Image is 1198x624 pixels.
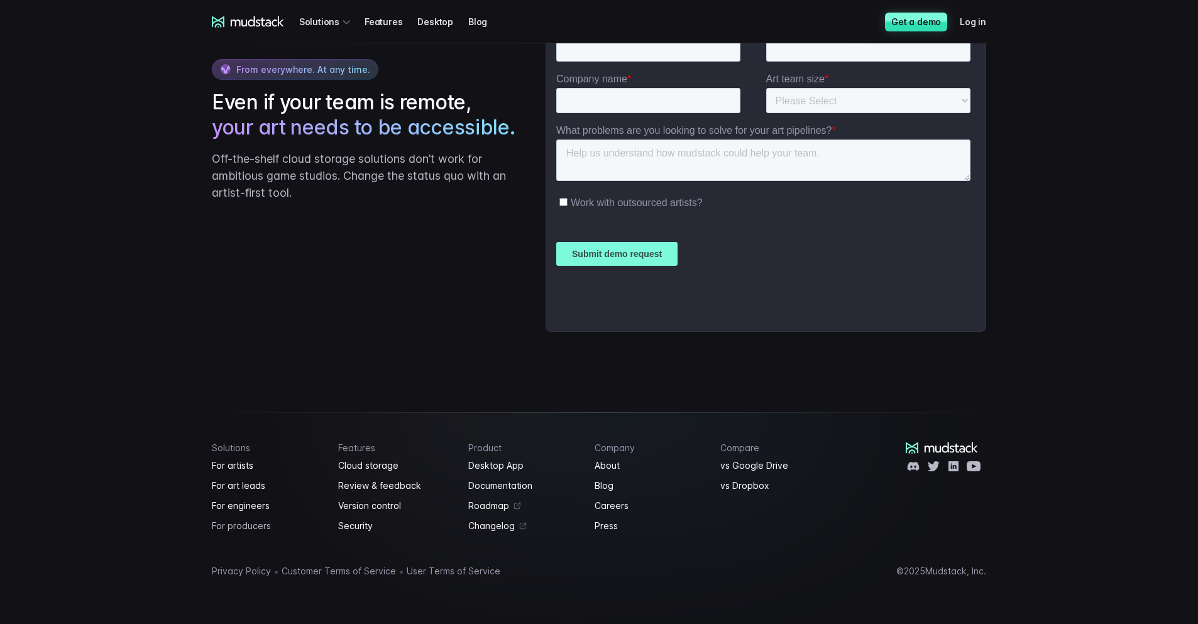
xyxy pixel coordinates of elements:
span: • [398,565,404,577]
a: Careers [595,498,706,513]
a: Documentation [468,478,580,493]
a: Customer Terms of Service [282,564,396,579]
a: Review & feedback [338,478,454,493]
a: Press [595,518,706,534]
a: mudstack logo [906,442,978,454]
a: User Terms of Service [407,564,500,579]
a: Changelog [468,518,580,534]
a: Blog [468,10,502,33]
a: Desktop [417,10,468,33]
span: • [273,565,279,577]
span: From everywhere. At any time. [236,64,370,75]
a: Desktop App [468,458,580,473]
a: Security [338,518,454,534]
a: For art leads [212,478,323,493]
a: Get a demo [885,13,947,31]
h4: Solutions [212,442,323,453]
a: Version control [338,498,454,513]
a: mudstack logo [212,16,284,28]
p: Off-the-shelf cloud storage solutions don’t work for ambitious game studios. Change the status qu... [212,150,520,201]
a: Features [365,10,417,33]
a: Log in [960,10,1001,33]
div: Solutions [299,10,354,33]
a: vs Google Drive [720,458,832,473]
h4: Features [338,442,454,453]
h4: Compare [720,442,832,453]
h4: Company [595,442,706,453]
h4: Product [468,442,580,453]
a: Privacy Policy [212,564,271,579]
span: your art needs to be accessible. [212,115,515,140]
a: For producers [212,518,323,534]
a: Blog [595,478,706,493]
a: Cloud storage [338,458,454,473]
div: © 2025 Mudstack, Inc. [896,566,986,576]
a: For engineers [212,498,323,513]
a: vs Dropbox [720,478,832,493]
h2: Even if your team is remote, [212,90,520,140]
a: For artists [212,458,323,473]
a: Roadmap [468,498,580,513]
a: About [595,458,706,473]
